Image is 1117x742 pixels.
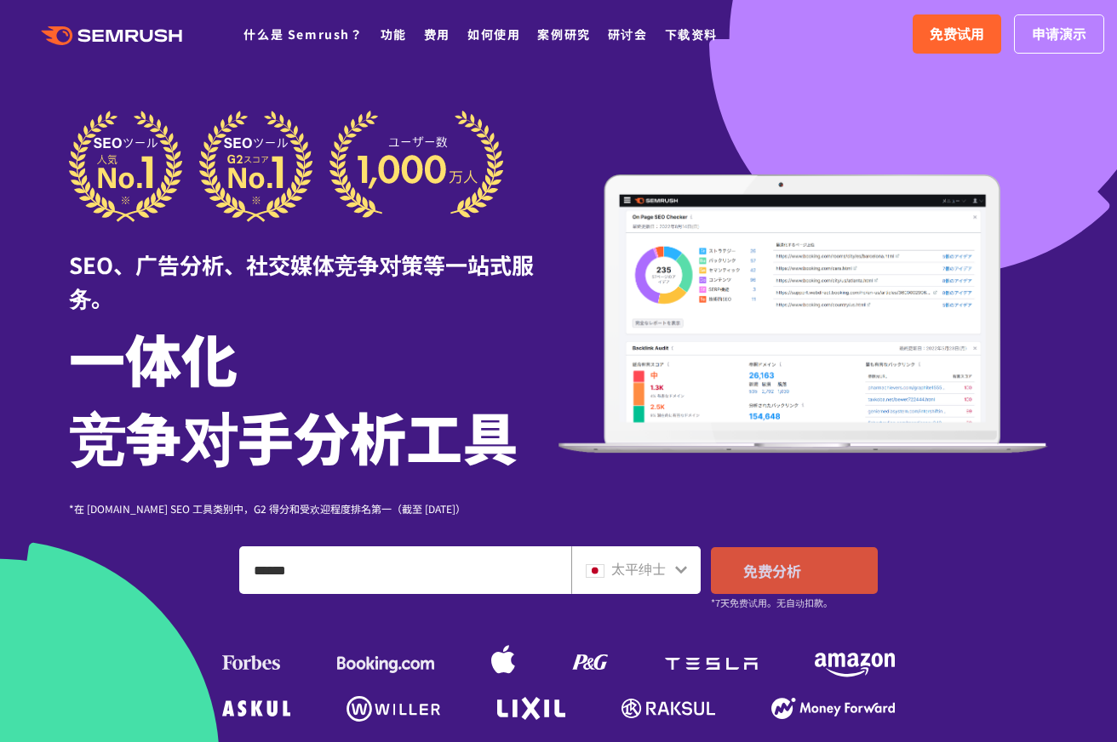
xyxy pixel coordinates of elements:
a: 功能 [381,26,407,43]
a: 什么是 Semrush？ [243,26,363,43]
a: 申请演示 [1014,14,1104,54]
font: 免费分析 [743,560,801,581]
font: *7天免费试用。无自动扣款。 [711,596,833,609]
a: 案例研究 [537,26,590,43]
a: 如何使用 [467,26,520,43]
a: 研讨会 [608,26,648,43]
a: 免费试用 [913,14,1001,54]
font: 一体化 [69,317,238,398]
input: 输入域名、关键字或 URL [240,547,570,593]
a: 费用 [424,26,450,43]
font: 免费试用 [930,23,984,43]
font: 竞争对手分析工具 [69,395,518,477]
font: SEO、广告分析、社交媒体竞争对策等一站式服务。 [69,248,534,313]
font: 申请演示 [1032,23,1086,43]
font: *在 [DOMAIN_NAME] SEO 工具类别中，G2 得分和受欢迎程度排名第一（截至 [DATE]） [69,501,466,516]
a: 下载资料 [665,26,718,43]
font: 太平绅士 [611,558,666,579]
a: 免费分析 [711,547,878,594]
